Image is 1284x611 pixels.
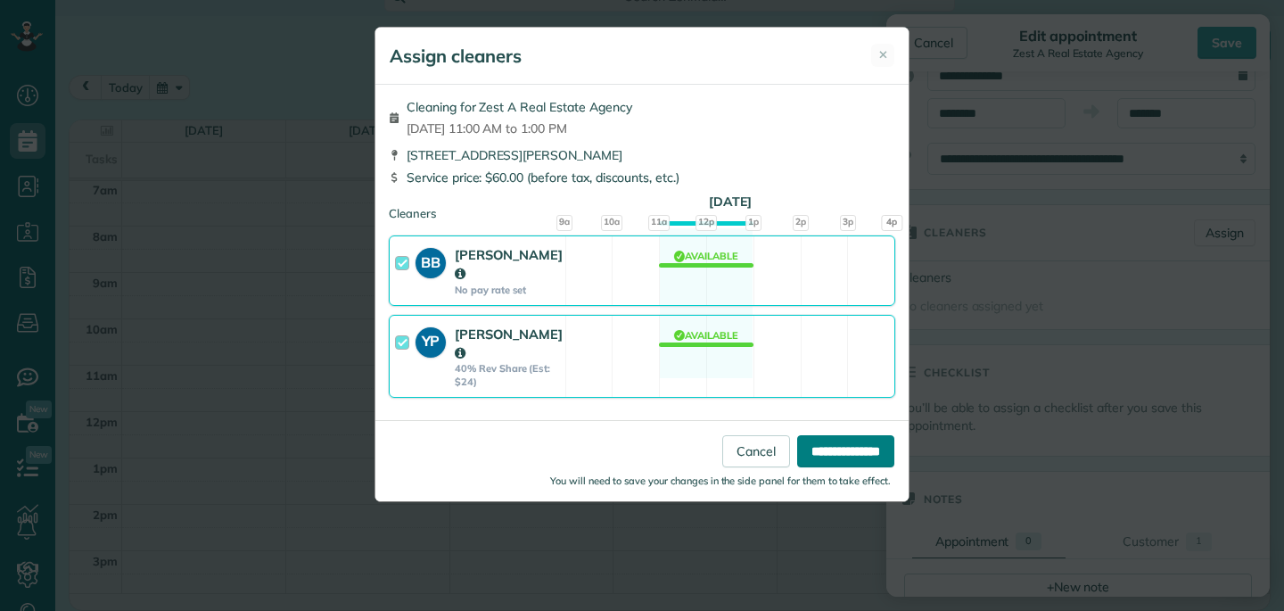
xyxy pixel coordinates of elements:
[390,44,522,69] h5: Assign cleaners
[416,327,446,352] strong: YP
[722,435,790,467] a: Cancel
[389,169,895,186] div: Service price: $60.00 (before tax, discounts, etc.)
[389,205,895,211] div: Cleaners
[455,246,563,282] strong: [PERSON_NAME]
[416,248,446,273] strong: BB
[455,326,563,361] strong: [PERSON_NAME]
[407,98,632,116] span: Cleaning for Zest A Real Estate Agency
[455,362,563,388] strong: 40% Rev Share (Est: $24)
[455,284,563,296] strong: No pay rate set
[878,46,888,63] span: ✕
[407,120,632,137] span: [DATE] 11:00 AM to 1:00 PM
[550,475,891,487] small: You will need to save your changes in the side panel for them to take effect.
[389,146,895,164] div: [STREET_ADDRESS][PERSON_NAME]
